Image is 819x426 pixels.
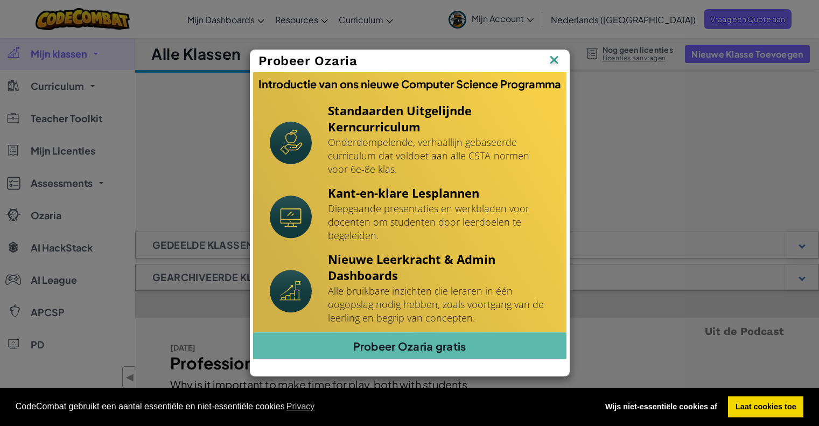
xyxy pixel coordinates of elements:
h3: Introductie van ons nieuwe Computer Science Programma [258,78,561,90]
p: Onderdompelende, verhaallijn gebaseerde curriculum dat voldoet aan alle CSTA-normen voor 6e-8e klas. [328,136,550,176]
h4: Nieuwe Leerkracht & Admin Dashboards [328,251,550,283]
span: Probeer Ozaria [258,53,358,68]
a: learn more about cookies [285,399,317,415]
h4: Standaarden Uitgelijnde Kerncurriculum [328,102,550,135]
a: deny cookies [598,396,724,418]
h4: Kant-en-klare Lesplannen [328,185,550,201]
p: Diepgaande presentaties en werkbladen voor docenten om studenten door leerdoelen te begeleiden. [328,202,550,242]
p: Alle bruikbare inzichten die leraren in één oogopslag nodig hebben, zoals voortgang van de leerli... [328,284,550,325]
img: IconClose.svg [547,53,561,69]
span: CodeCombat gebruikt een aantal essentiële en niet-essentiële cookies [16,399,590,415]
img: Icon_StandardsAlignment.svg [270,121,312,164]
a: allow cookies [728,396,803,418]
a: Probeer Ozaria gratis [253,332,566,359]
img: Icon_NewTeacherDashboard.svg [270,270,312,313]
img: Icon_Turnkey.svg [270,195,312,239]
